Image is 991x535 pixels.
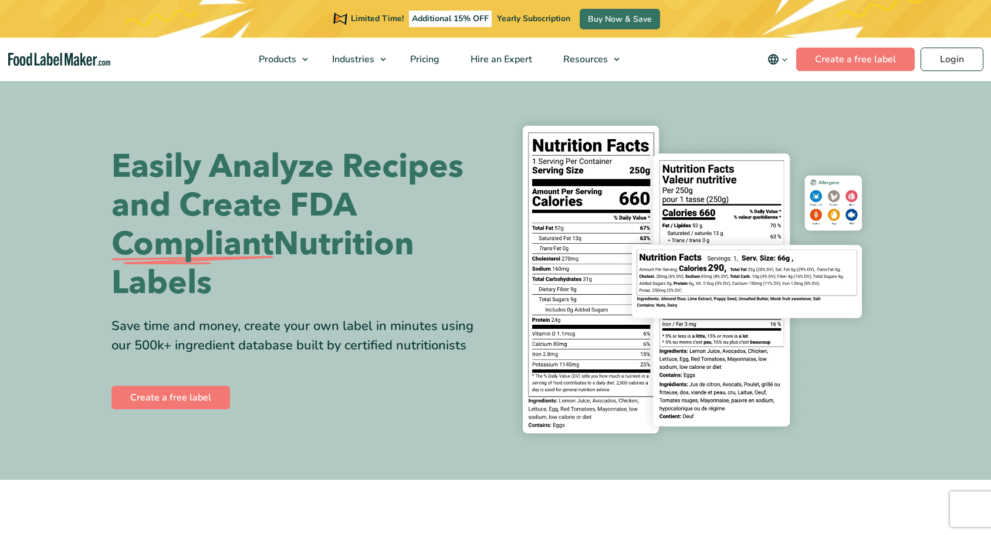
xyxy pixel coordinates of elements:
span: Limited Time! [351,13,404,24]
span: Industries [329,53,376,66]
h1: Easily Analyze Recipes and Create FDA Nutrition Labels [111,147,487,302]
a: Resources [548,38,625,81]
span: Yearly Subscription [497,13,570,24]
a: Create a free label [111,386,230,409]
span: Products [255,53,297,66]
span: Additional 15% OFF [409,11,492,27]
a: Create a free label [796,48,915,71]
div: Save time and money, create your own label in minutes using our 500k+ ingredient database built b... [111,317,487,355]
span: Pricing [407,53,441,66]
a: Industries [317,38,392,81]
a: Hire an Expert [455,38,545,81]
a: Products [243,38,314,81]
span: Compliant [111,225,273,264]
a: Pricing [395,38,452,81]
span: Hire an Expert [467,53,533,66]
a: Buy Now & Save [580,9,660,29]
a: Login [921,48,983,71]
span: Resources [560,53,609,66]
